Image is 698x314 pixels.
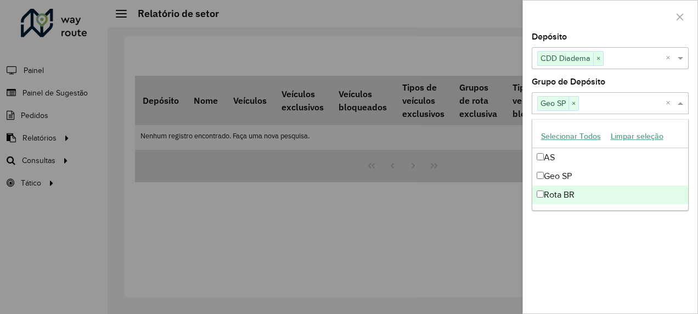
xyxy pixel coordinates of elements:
[593,52,603,65] span: ×
[538,52,593,65] span: CDD Diadema
[666,97,675,110] span: Clear all
[532,75,605,88] label: Grupo de Depósito
[666,52,675,65] span: Clear all
[532,119,689,211] ng-dropdown-panel: Options list
[532,30,567,43] label: Depósito
[538,97,568,110] span: Geo SP
[532,186,689,204] div: Rota BR
[606,128,668,145] button: Limpar seleção
[532,167,689,186] div: Geo SP
[532,148,689,167] div: AS
[536,128,606,145] button: Selecionar Todos
[568,97,578,110] span: ×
